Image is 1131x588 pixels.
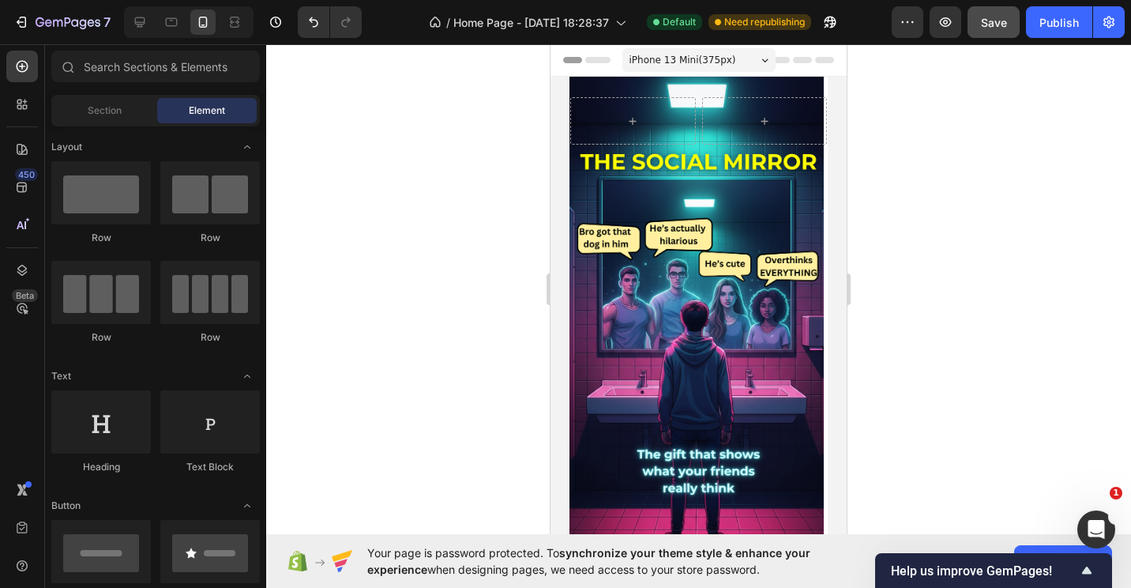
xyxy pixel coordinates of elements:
div: 450 [15,168,38,181]
span: Element [189,104,225,118]
button: 7 [6,6,118,38]
button: Publish [1026,6,1092,38]
button: Allow access [1014,545,1112,577]
span: Toggle open [235,364,260,389]
iframe: Design area [550,44,847,534]
input: Search Sections & Elements [51,51,260,82]
span: Layout [51,140,82,154]
span: Save [981,16,1007,29]
span: 1 [1110,487,1122,499]
span: Toggle open [235,493,260,518]
button: Show survey - Help us improve GemPages! [891,561,1096,580]
iframe: Intercom live chat [1077,511,1115,548]
p: 7 [103,13,111,32]
span: / [446,14,450,31]
div: Text Block [160,460,260,474]
div: Row [160,330,260,345]
span: Section [88,104,122,118]
div: Row [51,231,151,245]
span: Need republishing [724,15,805,29]
button: Save [968,6,1020,38]
span: synchronize your theme style & enhance your experience [367,546,810,576]
span: Help us improve GemPages! [891,563,1077,579]
span: Default [663,15,696,29]
div: Undo/Redo [298,6,362,38]
span: Your page is password protected. To when designing pages, we need access to your store password. [367,545,872,578]
div: Row [160,231,260,245]
div: Beta [12,289,38,302]
span: Button [51,499,81,513]
span: Home Page - [DATE] 18:28:37 [453,14,609,31]
span: Text [51,369,71,383]
div: Publish [1039,14,1079,31]
span: Toggle open [235,134,260,160]
div: Row [51,330,151,345]
div: Heading [51,460,151,474]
